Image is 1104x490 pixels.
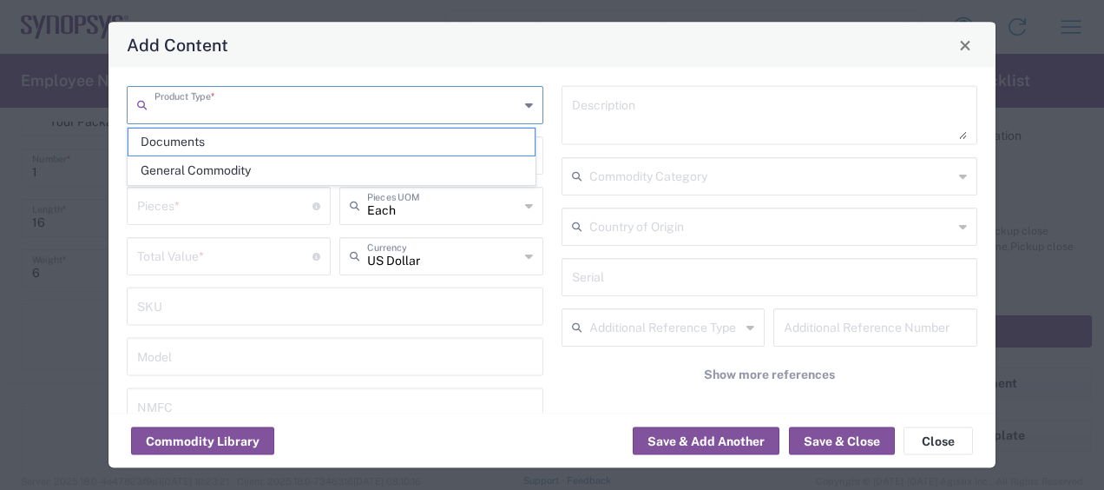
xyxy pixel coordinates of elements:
[953,33,977,57] button: Close
[904,427,973,455] button: Close
[127,32,228,57] h4: Add Content
[704,367,835,383] span: Show more references
[131,427,274,455] button: Commodity Library
[128,129,535,156] span: Documents
[128,157,535,184] span: General Commodity
[789,427,895,455] button: Save & Close
[633,427,779,455] button: Save & Add Another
